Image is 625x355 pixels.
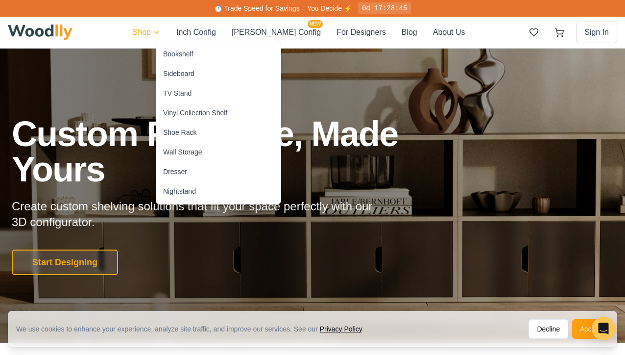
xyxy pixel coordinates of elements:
div: Nightstand [163,186,196,196]
div: Sideboard [163,69,194,78]
div: TV Stand [163,88,192,98]
div: Vinyl Collection Shelf [163,108,227,118]
div: Bookshelf [163,49,193,59]
div: Shop [156,41,281,204]
div: Wall Storage [163,147,202,157]
div: Shoe Rack [163,127,196,137]
div: Dresser [163,167,187,177]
